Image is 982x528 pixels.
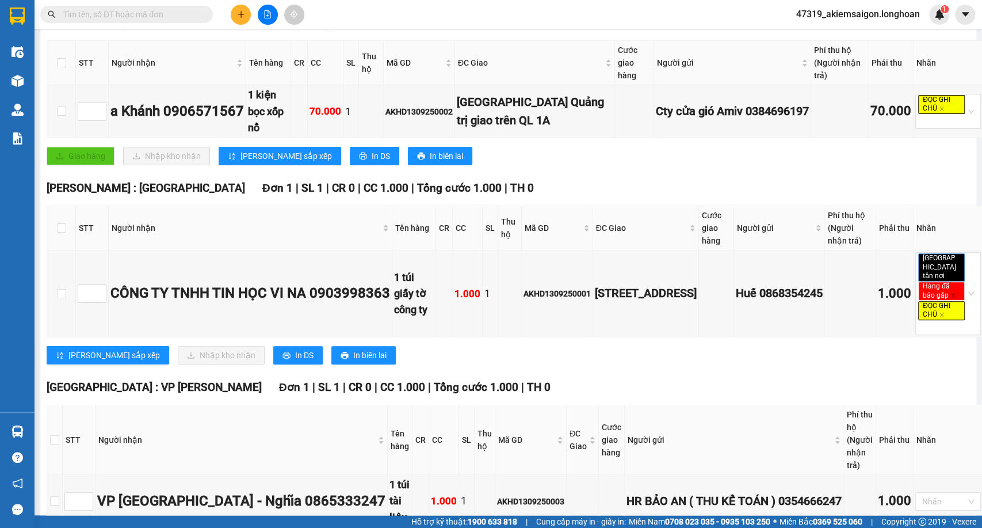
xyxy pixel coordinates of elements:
span: search [48,10,56,18]
div: 1.000 [431,493,457,509]
button: file-add [258,5,278,25]
span: Đơn 1 [262,181,293,195]
span: ĐC Giao [570,427,587,453]
div: 1 túi giấy tờ công ty [394,269,434,318]
div: 1 [461,493,472,509]
span: CR 0 [332,181,355,195]
span: | [375,381,377,394]
img: warehouse-icon [12,426,24,438]
th: Tên hàng [392,206,436,250]
span: CC 1.000 [364,181,408,195]
span: In DS [372,150,390,162]
strong: 0708 023 035 - 0935 103 250 [665,517,770,526]
div: a Khánh 0906571567 [110,101,244,123]
img: solution-icon [12,132,24,145]
span: [PERSON_NAME] : [GEOGRAPHIC_DATA] [47,181,245,195]
span: 47319_akiemsaigon.longhoan [787,7,929,21]
th: Cước giao hàng [615,41,654,85]
span: CR 0 [349,381,372,394]
span: Tổng cước 1.000 [434,381,518,394]
span: ⚪️ [773,519,777,524]
span: sort-ascending [56,351,64,360]
div: 1 [345,104,357,120]
th: Phải thu [876,405,914,475]
div: Huế 0868354245 [736,284,823,302]
span: Người nhận [98,434,376,446]
span: SL 1 [318,381,340,394]
span: Tổng cước 1.000 [417,181,502,195]
div: 1.000 [878,284,911,304]
th: Tên hàng [388,405,412,475]
span: [GEOGRAPHIC_DATA] tận nơi [918,253,965,282]
button: plus [231,5,251,25]
th: STT [76,41,109,85]
th: CC [308,41,343,85]
span: Mã GD [387,56,443,69]
img: icon-new-feature [934,9,945,20]
th: Cước giao hàng [699,206,735,250]
sup: 1 [941,5,949,13]
span: | [358,181,361,195]
span: notification [12,478,23,489]
button: sort-ascending[PERSON_NAME] sắp xếp [219,147,341,165]
span: TH 0 [510,181,534,195]
div: [STREET_ADDRESS] [595,284,697,302]
span: ĐỌC GHI CHÚ [918,95,965,114]
th: Tên hàng [246,41,291,85]
button: printerIn DS [350,147,399,165]
td: AKHD1309250003 [495,475,567,528]
button: sort-ascending[PERSON_NAME] sắp xếp [47,346,169,364]
img: warehouse-icon [12,75,24,87]
div: Nhãn [916,434,980,446]
span: ĐỌC GHI CHÚ [918,301,965,320]
span: [PERSON_NAME] sắp xếp [240,150,332,162]
span: close [950,293,956,298]
span: TH 0 [527,381,551,394]
span: plus [237,10,245,18]
div: 70.000 [870,101,911,121]
span: Người gửi [657,56,799,69]
div: Nhãn [916,56,980,69]
span: Mã GD [498,434,555,446]
span: 1 [942,5,946,13]
button: caret-down [955,5,975,25]
span: | [428,381,431,394]
button: printerIn DS [273,346,323,364]
div: 1.000 [454,286,480,302]
div: HR BẢO AN ( THU KẾ TOÁN ) 0354666247 [626,492,842,510]
span: | [871,515,873,528]
th: Phải thu [876,206,914,250]
span: close [939,312,945,318]
th: STT [63,405,95,475]
span: Người nhận [112,56,234,69]
img: warehouse-icon [12,46,24,58]
span: In DS [295,349,314,362]
span: Đơn 1 [279,381,309,394]
div: 70.000 [309,104,341,119]
span: In biên lai [430,150,463,162]
span: | [411,181,414,195]
th: CR [291,41,308,85]
th: Phí thu hộ (Người nhận trả) [811,41,869,85]
span: | [312,381,315,394]
div: 1.000 [878,491,911,511]
button: downloadNhập kho nhận [178,346,265,364]
th: SL [483,206,498,250]
span: Hỗ trợ kỹ thuật: [411,515,517,528]
strong: 1900 633 818 [468,517,517,526]
th: SL [343,41,359,85]
div: 1 [484,286,496,302]
span: [PERSON_NAME] sắp xếp [68,349,160,362]
span: printer [359,152,367,161]
span: ĐC Giao [458,56,603,69]
span: printer [282,351,291,360]
button: printerIn biên lai [408,147,472,165]
span: Mã GD [525,222,581,234]
span: printer [417,152,425,161]
th: STT [76,206,109,250]
td: AKHD1309250002 [384,85,455,138]
div: 1 kiện bọc xốp nổ [248,87,289,136]
span: CC 1.000 [380,381,425,394]
span: close [939,106,945,112]
th: CR [436,206,453,250]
